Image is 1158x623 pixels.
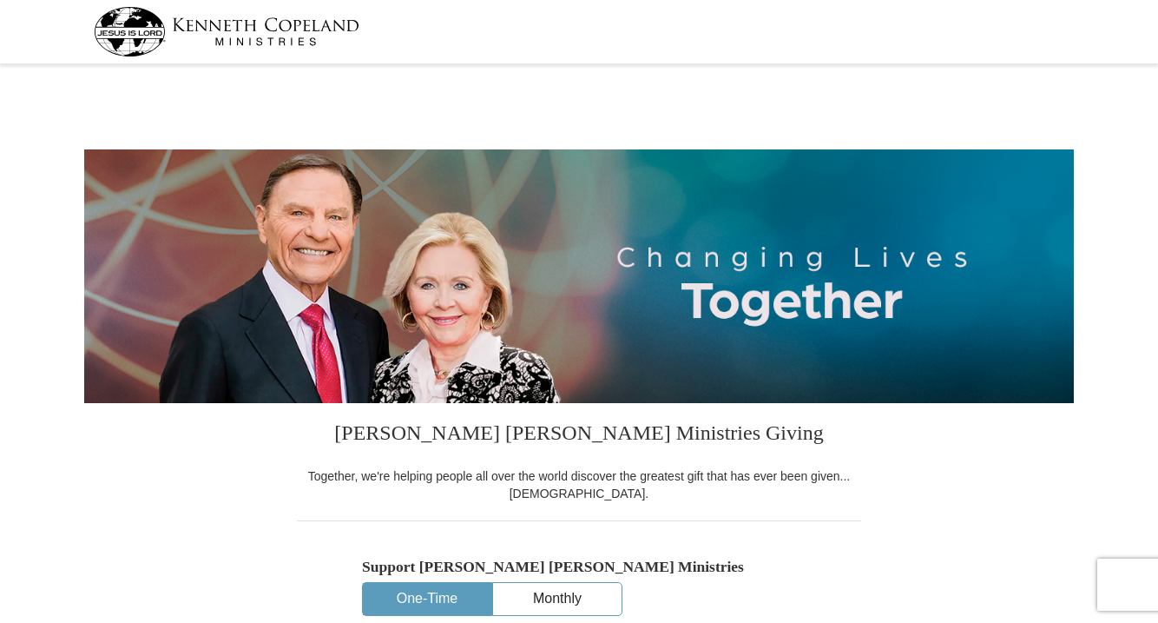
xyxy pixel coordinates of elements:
img: kcm-header-logo.svg [94,7,359,56]
div: Together, we're helping people all over the world discover the greatest gift that has ever been g... [297,467,861,502]
button: One-Time [363,583,491,615]
h5: Support [PERSON_NAME] [PERSON_NAME] Ministries [362,558,796,576]
h3: [PERSON_NAME] [PERSON_NAME] Ministries Giving [297,403,861,467]
button: Monthly [493,583,622,615]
